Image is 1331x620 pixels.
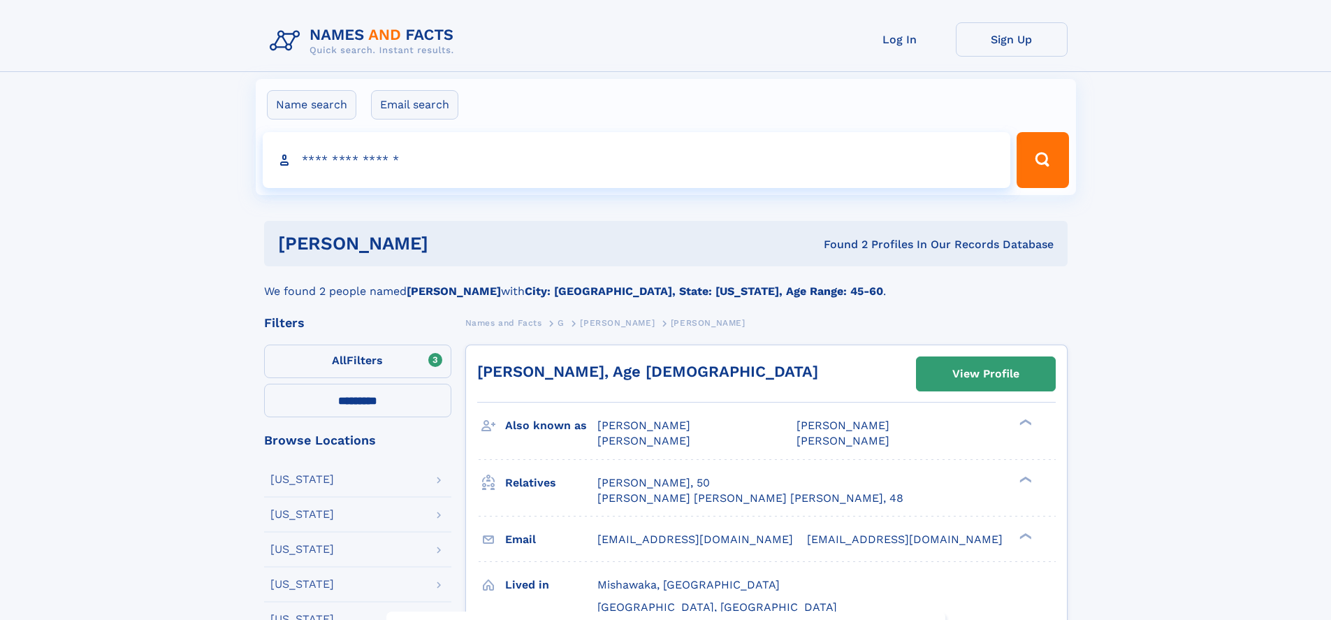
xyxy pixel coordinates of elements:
[267,90,356,120] label: Name search
[263,132,1011,188] input: search input
[505,414,597,438] h3: Also known as
[1016,531,1033,540] div: ❯
[807,533,1003,546] span: [EMAIL_ADDRESS][DOMAIN_NAME]
[597,533,793,546] span: [EMAIL_ADDRESS][DOMAIN_NAME]
[558,314,565,331] a: G
[580,314,655,331] a: [PERSON_NAME]
[1017,132,1068,188] button: Search Button
[264,317,451,329] div: Filters
[597,600,837,614] span: [GEOGRAPHIC_DATA], [GEOGRAPHIC_DATA]
[558,318,565,328] span: G
[371,90,458,120] label: Email search
[797,434,889,447] span: [PERSON_NAME]
[797,419,889,432] span: [PERSON_NAME]
[270,474,334,485] div: [US_STATE]
[597,491,903,506] a: [PERSON_NAME] [PERSON_NAME] [PERSON_NAME], 48
[844,22,956,57] a: Log In
[264,266,1068,300] div: We found 2 people named with .
[952,358,1019,390] div: View Profile
[270,579,334,590] div: [US_STATE]
[264,22,465,60] img: Logo Names and Facts
[597,434,690,447] span: [PERSON_NAME]
[505,528,597,551] h3: Email
[505,573,597,597] h3: Lived in
[332,354,347,367] span: All
[597,475,710,491] a: [PERSON_NAME], 50
[465,314,542,331] a: Names and Facts
[1016,418,1033,427] div: ❯
[505,471,597,495] h3: Relatives
[671,318,745,328] span: [PERSON_NAME]
[580,318,655,328] span: [PERSON_NAME]
[270,544,334,555] div: [US_STATE]
[597,578,780,591] span: Mishawaka, [GEOGRAPHIC_DATA]
[264,345,451,378] label: Filters
[270,509,334,520] div: [US_STATE]
[477,363,818,380] a: [PERSON_NAME], Age [DEMOGRAPHIC_DATA]
[525,284,883,298] b: City: [GEOGRAPHIC_DATA], State: [US_STATE], Age Range: 45-60
[956,22,1068,57] a: Sign Up
[278,235,626,252] h1: [PERSON_NAME]
[917,357,1055,391] a: View Profile
[1016,475,1033,484] div: ❯
[264,434,451,447] div: Browse Locations
[626,237,1054,252] div: Found 2 Profiles In Our Records Database
[597,419,690,432] span: [PERSON_NAME]
[407,284,501,298] b: [PERSON_NAME]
